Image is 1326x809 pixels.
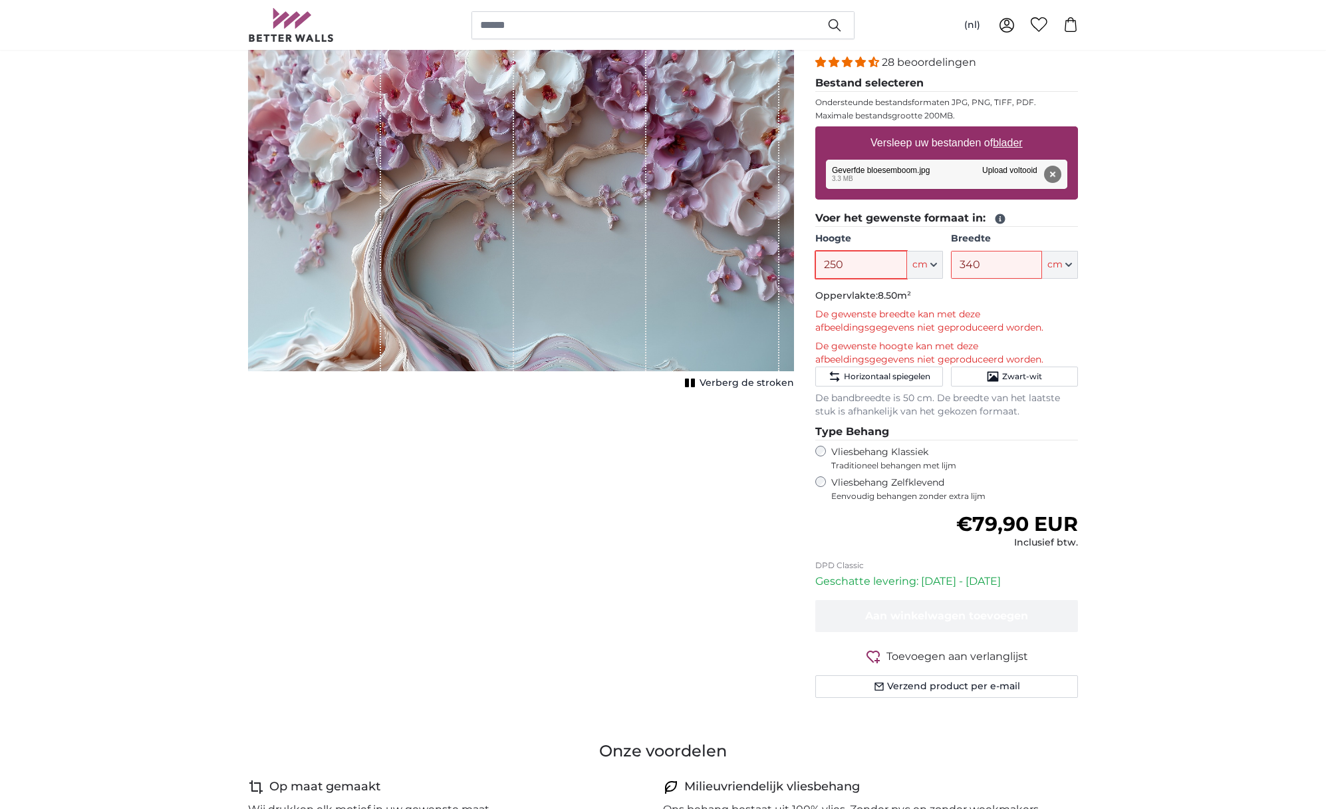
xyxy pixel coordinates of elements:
[831,460,1053,471] span: Traditioneel behangen met lijm
[681,374,794,393] button: Verberg de stroken
[954,13,991,37] button: (nl)
[248,8,334,42] img: Betterwalls
[815,289,1078,303] p: Oppervlakte:
[815,56,882,69] span: 4.32 stars
[815,97,1078,108] p: Ondersteunde bestandsformaten JPG, PNG, TIFF, PDF.
[815,308,1078,335] p: De gewenste breedte kan met deze afbeeldingsgegevens niet geproduceerd worden.
[865,130,1028,156] label: Versleep uw bestanden of
[956,512,1078,536] span: €79,90 EUR
[815,675,1078,698] button: Verzend product per e-mail
[248,740,1078,762] h3: Onze voordelen
[831,491,1078,502] span: Eenvoudig behangen zonder extra lijm
[815,648,1078,665] button: Toevoegen aan verlanglijst
[248,7,794,393] div: 1 of 1
[951,367,1078,387] button: Zwart-wit
[815,424,1078,440] legend: Type Behang
[815,340,1078,367] p: De gewenste hoogte kan met deze afbeeldingsgegevens niet geproduceerd worden.
[865,609,1028,622] span: Aan winkelwagen toevoegen
[1002,371,1042,382] span: Zwart-wit
[1047,258,1063,271] span: cm
[815,232,942,245] label: Hoogte
[700,377,794,390] span: Verberg de stroken
[815,573,1078,589] p: Geschatte levering: [DATE] - [DATE]
[993,137,1022,148] u: blader
[815,560,1078,571] p: DPD Classic
[815,210,1078,227] legend: Voer het gewenste formaat in:
[831,446,1053,471] label: Vliesbehang Klassiek
[886,649,1028,665] span: Toevoegen aan verlanglijst
[831,476,1078,502] label: Vliesbehang Zelfklevend
[882,56,976,69] span: 28 beoordelingen
[1042,251,1078,279] button: cm
[815,75,1078,92] legend: Bestand selecteren
[951,232,1078,245] label: Breedte
[815,110,1078,121] p: Maximale bestandsgrootte 200MB.
[907,251,943,279] button: cm
[815,367,942,387] button: Horizontaal spiegelen
[684,778,860,796] h4: Milieuvriendelijk vliesbehang
[912,258,928,271] span: cm
[844,371,930,382] span: Horizontaal spiegelen
[269,778,380,796] h4: Op maat gemaakt
[815,600,1078,632] button: Aan winkelwagen toevoegen
[878,289,911,301] span: 8.50m²
[815,392,1078,418] p: De bandbreedte is 50 cm. De breedte van het laatste stuk is afhankelijk van het gekozen formaat.
[956,536,1078,550] div: Inclusief btw.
